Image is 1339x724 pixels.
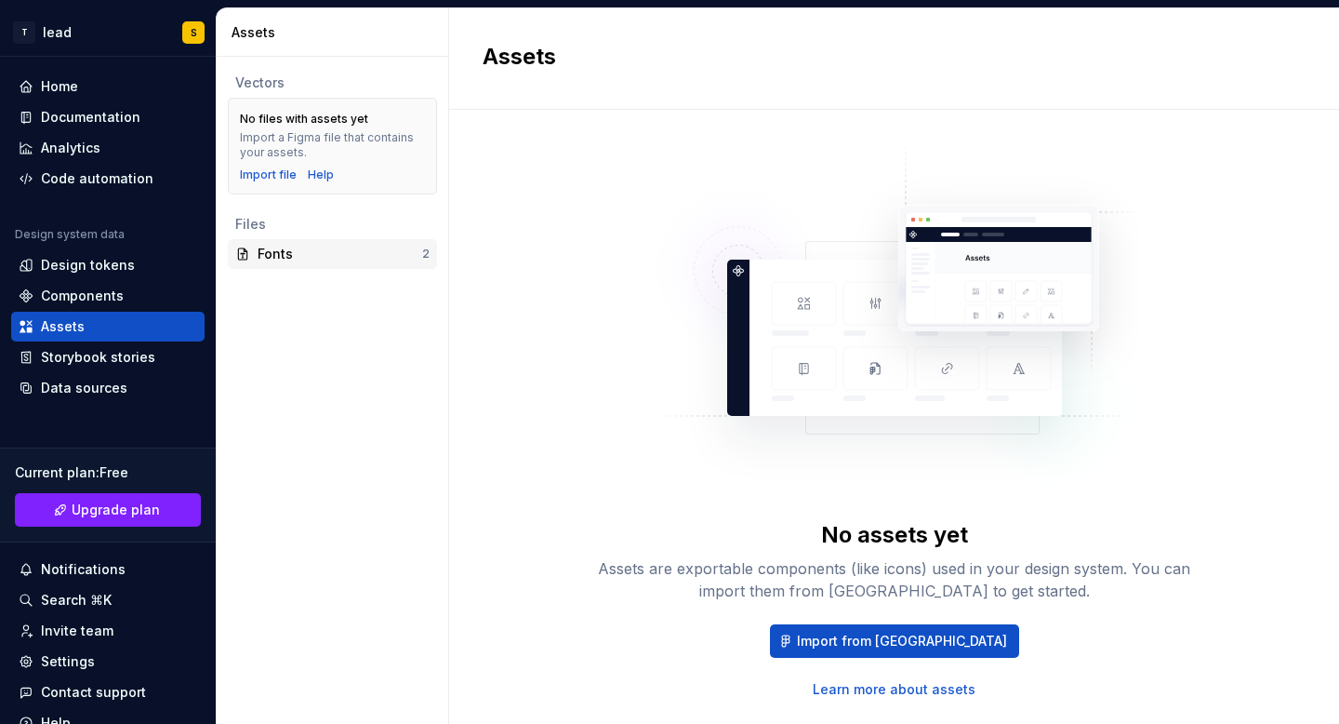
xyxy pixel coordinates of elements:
[483,42,1283,72] h2: Assets
[11,373,205,403] a: Data sources
[770,624,1019,658] button: Import from [GEOGRAPHIC_DATA]
[11,616,205,646] a: Invite team
[15,227,125,242] div: Design system data
[11,555,205,584] button: Notifications
[422,247,430,261] div: 2
[821,520,968,550] div: No assets yet
[11,677,205,707] button: Contact support
[72,501,160,519] span: Upgrade plan
[15,493,201,527] a: Upgrade plan
[4,12,212,52] button: TleadS
[11,250,205,280] a: Design tokens
[240,130,425,160] div: Import a Figma file that contains your assets.
[41,317,85,336] div: Assets
[41,287,124,305] div: Components
[41,169,153,188] div: Code automation
[11,72,205,101] a: Home
[41,622,113,640] div: Invite team
[11,164,205,194] a: Code automation
[15,463,201,482] div: Current plan : Free
[41,348,155,367] div: Storybook stories
[308,168,334,182] a: Help
[41,591,112,610] div: Search ⌘K
[13,21,35,44] div: T
[597,557,1192,602] div: Assets are exportable components (like icons) used in your design system. You can import them fro...
[235,74,430,92] div: Vectors
[41,652,95,671] div: Settings
[11,647,205,677] a: Settings
[41,379,127,397] div: Data sources
[11,585,205,615] button: Search ⌘K
[797,632,1007,650] span: Import from [GEOGRAPHIC_DATA]
[232,23,441,42] div: Assets
[11,342,205,372] a: Storybook stories
[11,102,205,132] a: Documentation
[191,25,197,40] div: S
[11,281,205,311] a: Components
[235,215,430,234] div: Files
[41,108,140,127] div: Documentation
[41,139,100,157] div: Analytics
[240,168,297,182] button: Import file
[228,239,437,269] a: Fonts2
[11,312,205,342] a: Assets
[43,23,72,42] div: lead
[813,680,975,699] a: Learn more about assets
[240,112,368,127] div: No files with assets yet
[41,560,126,579] div: Notifications
[41,77,78,96] div: Home
[258,245,422,263] div: Fonts
[41,683,146,702] div: Contact support
[41,256,135,275] div: Design tokens
[11,133,205,163] a: Analytics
